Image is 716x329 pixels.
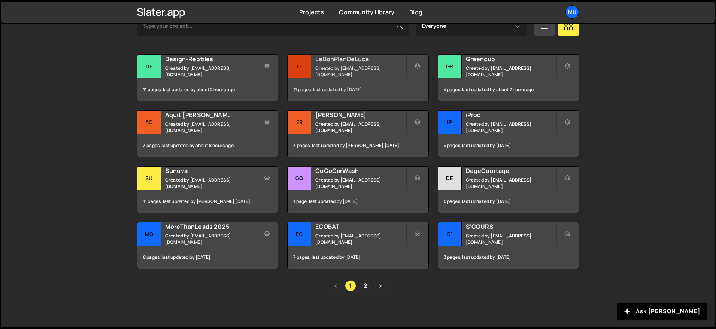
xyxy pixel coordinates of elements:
[137,222,161,246] div: Mo
[466,233,556,245] small: Created by [EMAIL_ADDRESS][DOMAIN_NAME]
[288,78,428,101] div: 11 pages, last updated by [DATE]
[438,166,579,213] a: De DegeCourtage Created by [EMAIL_ADDRESS][DOMAIN_NAME] 5 pages, last updated by [DATE]
[315,121,406,134] small: Created by [EMAIL_ADDRESS][DOMAIN_NAME]
[315,177,406,189] small: Created by [EMAIL_ADDRESS][DOMAIN_NAME]
[137,246,278,269] div: 8 pages, last updated by [DATE]
[165,121,255,134] small: Created by [EMAIL_ADDRESS][DOMAIN_NAME]
[375,280,386,291] a: Next page
[137,111,161,134] div: Aq
[165,233,255,245] small: Created by [EMAIL_ADDRESS][DOMAIN_NAME]
[466,111,556,119] h2: iProd
[315,111,406,119] h2: [PERSON_NAME]
[137,190,278,213] div: 11 pages, last updated by [PERSON_NAME] [DATE]
[165,65,255,78] small: Created by [EMAIL_ADDRESS][DOMAIN_NAME]
[617,303,707,320] button: Ask [PERSON_NAME]
[315,65,406,78] small: Created by [EMAIL_ADDRESS][DOMAIN_NAME]
[438,190,579,213] div: 5 pages, last updated by [DATE]
[438,222,579,269] a: S' S'COURS Created by [EMAIL_ADDRESS][DOMAIN_NAME] 3 pages, last updated by [DATE]
[288,111,311,134] div: Er
[288,167,311,190] div: Go
[438,54,579,101] a: Gr Greencub Created by [EMAIL_ADDRESS][DOMAIN_NAME] 4 pages, last updated by about 7 hours ago
[137,134,278,157] div: 3 pages, last updated by about 8 hours ago
[137,55,161,78] div: De
[339,8,394,16] a: Community Library
[438,55,462,78] div: Gr
[137,54,278,101] a: De Design-Reptiles Created by [EMAIL_ADDRESS][DOMAIN_NAME] 11 pages, last updated by about 2 hour...
[565,5,579,19] a: Mu
[438,134,579,157] div: 4 pages, last updated by [DATE]
[288,246,428,269] div: 7 pages, last updated by [DATE]
[315,222,406,231] h2: ECOBAT
[287,54,428,101] a: Le LeBonPlanDeLuca Created by [EMAIL_ADDRESS][DOMAIN_NAME] 11 pages, last updated by [DATE]
[466,167,556,175] h2: DegeCourtage
[288,134,428,157] div: 3 pages, last updated by [PERSON_NAME] [DATE]
[137,166,278,213] a: Su Sunova Created by [EMAIL_ADDRESS][DOMAIN_NAME] 11 pages, last updated by [PERSON_NAME] [DATE]
[315,55,406,63] h2: LeBonPlanDeLuca
[137,280,579,291] div: Pagination
[438,167,462,190] div: De
[288,190,428,213] div: 1 page, last updated by [DATE]
[438,78,579,101] div: 4 pages, last updated by about 7 hours ago
[466,222,556,231] h2: S'COURS
[360,280,371,291] a: Page 2
[165,222,255,231] h2: MoreThanLeads 2025
[466,121,556,134] small: Created by [EMAIL_ADDRESS][DOMAIN_NAME]
[438,111,462,134] div: iP
[287,222,428,269] a: EC ECOBAT Created by [EMAIL_ADDRESS][DOMAIN_NAME] 7 pages, last updated by [DATE]
[438,110,579,157] a: iP iProd Created by [EMAIL_ADDRESS][DOMAIN_NAME] 4 pages, last updated by [DATE]
[466,65,556,78] small: Created by [EMAIL_ADDRESS][DOMAIN_NAME]
[315,167,406,175] h2: GoGoCarWash
[288,222,311,246] div: EC
[299,8,324,16] a: Projects
[466,177,556,189] small: Created by [EMAIL_ADDRESS][DOMAIN_NAME]
[165,177,255,189] small: Created by [EMAIL_ADDRESS][DOMAIN_NAME]
[165,111,255,119] h2: Aquit'[PERSON_NAME]
[438,222,462,246] div: S'
[137,15,409,36] input: Type your project...
[165,167,255,175] h2: Sunova
[409,8,422,16] a: Blog
[287,166,428,213] a: Go GoGoCarWash Created by [EMAIL_ADDRESS][DOMAIN_NAME] 1 page, last updated by [DATE]
[315,233,406,245] small: Created by [EMAIL_ADDRESS][DOMAIN_NAME]
[287,110,428,157] a: Er [PERSON_NAME] Created by [EMAIL_ADDRESS][DOMAIN_NAME] 3 pages, last updated by [PERSON_NAME] [...
[137,110,278,157] a: Aq Aquit'[PERSON_NAME] Created by [EMAIL_ADDRESS][DOMAIN_NAME] 3 pages, last updated by about 8 h...
[438,246,579,269] div: 3 pages, last updated by [DATE]
[137,167,161,190] div: Su
[137,78,278,101] div: 11 pages, last updated by about 2 hours ago
[466,55,556,63] h2: Greencub
[288,55,311,78] div: Le
[165,55,255,63] h2: Design-Reptiles
[137,222,278,269] a: Mo MoreThanLeads 2025 Created by [EMAIL_ADDRESS][DOMAIN_NAME] 8 pages, last updated by [DATE]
